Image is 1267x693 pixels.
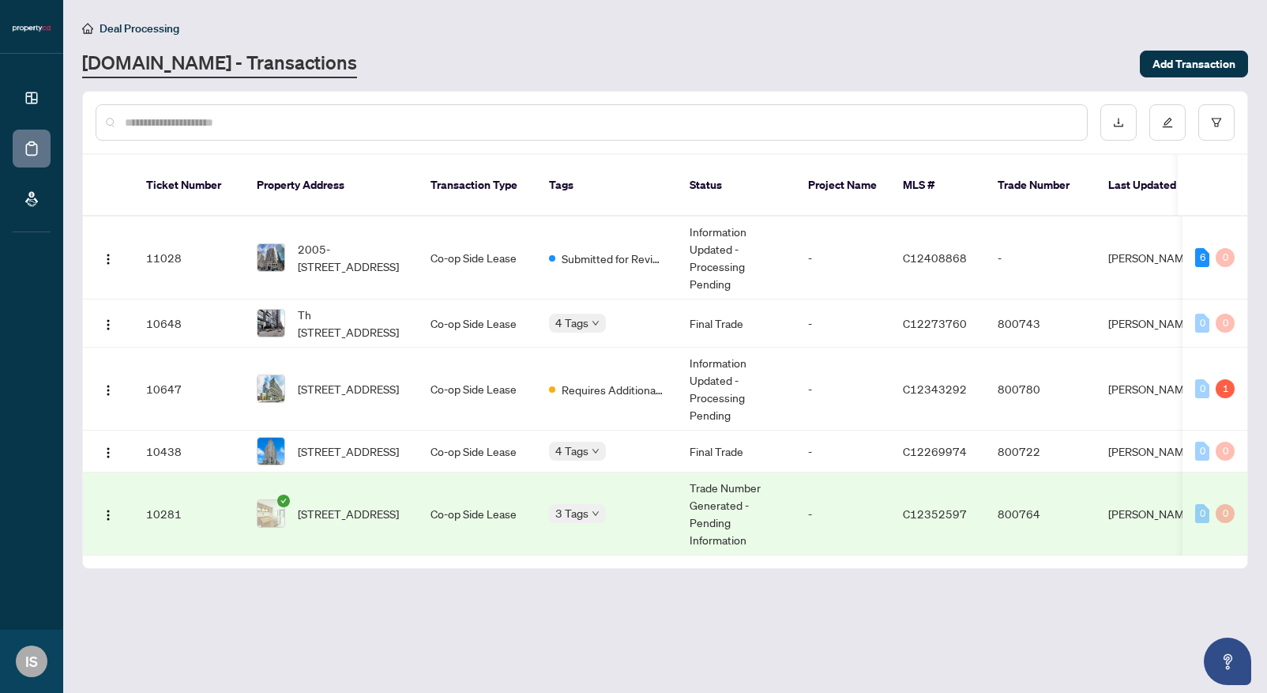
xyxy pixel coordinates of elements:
[133,431,244,473] td: 10438
[96,501,121,526] button: Logo
[418,299,536,348] td: Co-op Side Lease
[1216,248,1235,267] div: 0
[592,319,600,327] span: down
[100,21,179,36] span: Deal Processing
[133,348,244,431] td: 10647
[795,299,890,348] td: -
[1195,442,1209,461] div: 0
[985,431,1096,473] td: 800722
[96,439,121,464] button: Logo
[592,447,600,455] span: down
[1211,117,1222,128] span: filter
[555,314,588,332] span: 4 Tags
[795,473,890,556] td: -
[1216,442,1235,461] div: 0
[244,155,418,217] th: Property Address
[555,442,588,460] span: 4 Tags
[985,299,1096,348] td: 800743
[82,50,357,78] a: [DOMAIN_NAME] - Transactions
[418,155,536,217] th: Transaction Type
[277,495,290,507] span: check-circle
[1195,314,1209,333] div: 0
[258,375,284,402] img: thumbnail-img
[1204,638,1251,685] button: Open asap
[102,318,115,331] img: Logo
[1096,217,1214,299] td: [PERSON_NAME]
[298,306,405,341] span: Th [STREET_ADDRESS]
[985,155,1096,217] th: Trade Number
[1216,379,1235,398] div: 1
[1152,51,1235,77] span: Add Transaction
[258,500,284,527] img: thumbnail-img
[25,650,38,672] span: IS
[133,217,244,299] td: 11028
[418,217,536,299] td: Co-op Side Lease
[1100,104,1137,141] button: download
[96,245,121,270] button: Logo
[795,217,890,299] td: -
[418,348,536,431] td: Co-op Side Lease
[133,155,244,217] th: Ticket Number
[985,473,1096,556] td: 800764
[102,509,115,522] img: Logo
[298,380,399,397] span: [STREET_ADDRESS]
[102,253,115,266] img: Logo
[677,348,795,431] td: Information Updated - Processing Pending
[1216,504,1235,523] div: 0
[133,473,244,556] td: 10281
[1113,117,1124,128] span: download
[258,244,284,271] img: thumbnail-img
[1149,104,1186,141] button: edit
[677,431,795,473] td: Final Trade
[795,348,890,431] td: -
[903,507,967,521] span: C12352597
[1096,473,1214,556] td: [PERSON_NAME]
[1096,299,1214,348] td: [PERSON_NAME]
[795,431,890,473] td: -
[13,24,51,33] img: logo
[1195,504,1209,523] div: 0
[298,443,399,460] span: [STREET_ADDRESS]
[677,217,795,299] td: Information Updated - Processing Pending
[985,348,1096,431] td: 800780
[677,155,795,217] th: Status
[133,299,244,348] td: 10648
[536,155,677,217] th: Tags
[1216,314,1235,333] div: 0
[1096,431,1214,473] td: [PERSON_NAME]
[1140,51,1248,77] button: Add Transaction
[1162,117,1173,128] span: edit
[903,250,967,265] span: C12408868
[903,316,967,330] span: C12273760
[795,155,890,217] th: Project Name
[555,504,588,522] span: 3 Tags
[677,473,795,556] td: Trade Number Generated - Pending Information
[258,310,284,337] img: thumbnail-img
[903,382,967,396] span: C12343292
[418,431,536,473] td: Co-op Side Lease
[418,473,536,556] td: Co-op Side Lease
[890,155,985,217] th: MLS #
[96,311,121,336] button: Logo
[102,384,115,397] img: Logo
[258,438,284,465] img: thumbnail-img
[82,23,93,34] span: home
[985,217,1096,299] td: -
[298,240,405,275] span: 2005-[STREET_ADDRESS]
[903,444,967,458] span: C12269974
[1198,104,1235,141] button: filter
[592,510,600,518] span: down
[1096,348,1214,431] td: [PERSON_NAME]
[562,250,664,267] span: Submitted for Review
[96,376,121,401] button: Logo
[298,505,399,522] span: [STREET_ADDRESS]
[1195,379,1209,398] div: 0
[102,446,115,459] img: Logo
[1195,248,1209,267] div: 6
[1096,155,1214,217] th: Last Updated By
[677,299,795,348] td: Final Trade
[562,381,664,398] span: Requires Additional Docs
